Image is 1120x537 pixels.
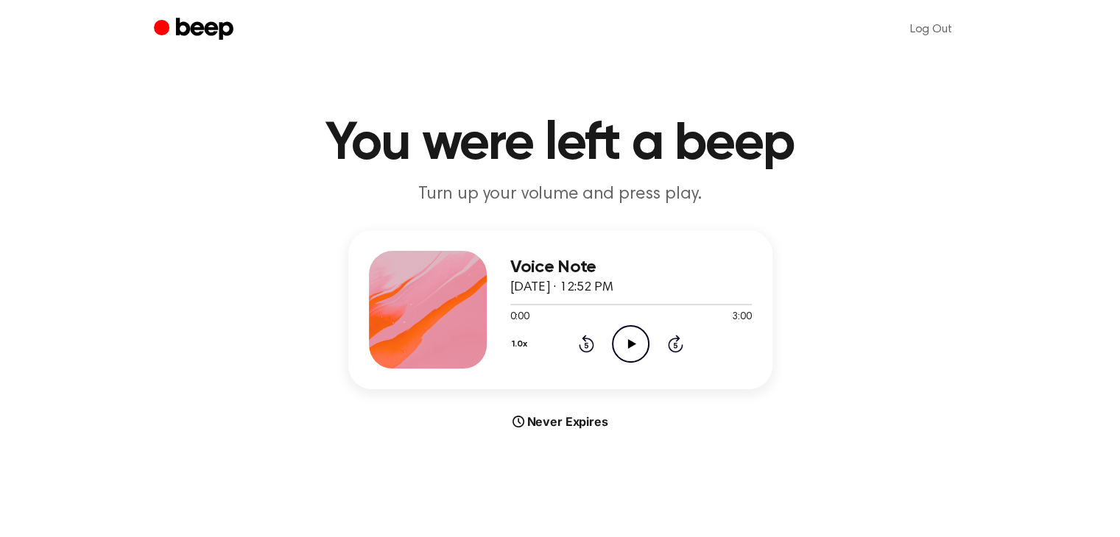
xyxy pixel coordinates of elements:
span: [DATE] · 12:52 PM [510,281,613,294]
a: Log Out [895,12,967,47]
div: Never Expires [348,413,772,430]
h1: You were left a beep [183,118,937,171]
p: Turn up your volume and press play. [278,182,843,207]
span: 3:00 [732,310,751,325]
button: 1.0x [510,332,533,357]
span: 0:00 [510,310,529,325]
a: Beep [154,15,237,44]
h3: Voice Note [510,257,752,277]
